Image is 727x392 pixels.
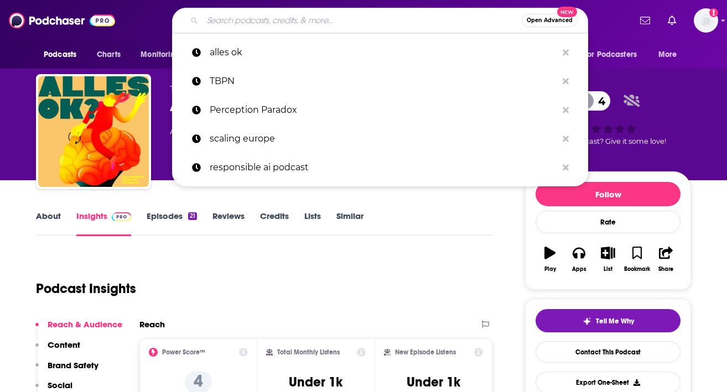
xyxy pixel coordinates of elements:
a: Credits [260,211,289,236]
div: Play [544,266,556,273]
p: alles ok [210,38,557,67]
a: alles ok [172,38,588,67]
div: Apps [572,266,586,273]
p: scaling europe [210,124,557,153]
span: Tell Me Why [596,317,634,326]
p: responsible ai podcast [210,153,557,182]
p: Social [48,380,72,390]
p: Reach & Audience [48,319,122,330]
div: Rate [536,211,681,233]
span: Logged in as allisonstowell [694,8,718,33]
p: TBPN [210,67,557,96]
button: open menu [133,44,194,65]
a: About [36,211,61,236]
img: Podchaser - Follow, Share and Rate Podcasts [9,10,115,31]
a: Similar [336,211,364,236]
h3: Under 1k [289,374,342,390]
div: Bookmark [624,266,650,273]
span: 4 [587,91,611,111]
button: List [594,239,622,279]
button: Follow [536,182,681,206]
div: 21 [188,212,197,220]
span: The 48forward Studios [170,84,276,95]
a: Perception Paradox [172,96,588,124]
h3: Under 1k [407,374,460,390]
img: tell me why sparkle [583,317,591,326]
a: Episodes21 [147,211,197,236]
h1: Podcast Insights [36,280,136,297]
span: Good podcast? Give it some love! [550,137,666,145]
div: A weekly podcast [170,125,392,138]
h2: Total Monthly Listens [277,348,340,356]
button: Bookmark [622,239,651,279]
a: Show notifications dropdown [636,11,655,30]
span: Podcasts [44,47,76,62]
button: open menu [577,44,653,65]
img: Podchaser Pro [112,212,131,221]
span: Monitoring [141,47,180,62]
h2: Power Score™ [162,348,205,356]
p: Brand Safety [48,360,98,370]
a: scaling europe [172,124,588,153]
button: Brand Safety [35,360,98,380]
p: Content [48,339,80,350]
span: New [557,7,577,17]
button: open menu [36,44,91,65]
img: User Profile [694,8,718,33]
svg: Add a profile image [709,8,718,17]
input: Search podcasts, credits, & more... [202,12,522,29]
a: InsightsPodchaser Pro [76,211,131,236]
button: Reach & Audience [35,319,122,339]
a: Lists [304,211,321,236]
div: Search podcasts, credits, & more... [172,8,588,33]
button: Open AdvancedNew [522,14,578,27]
button: Play [536,239,564,279]
a: Reviews [212,211,245,236]
button: Share [652,239,681,279]
div: List [604,266,612,273]
a: Show notifications dropdown [663,11,681,30]
div: 4Good podcast? Give it some love! [525,84,691,153]
div: Share [658,266,673,273]
img: Alles ok? [38,76,149,187]
a: Charts [90,44,127,65]
a: TBPN [172,67,588,96]
a: 4 [576,91,611,111]
h2: New Episode Listens [395,348,456,356]
button: open menu [651,44,691,65]
a: Contact This Podcast [536,341,681,363]
span: More [658,47,677,62]
a: responsible ai podcast [172,153,588,182]
button: Content [35,339,80,360]
h2: Reach [139,319,165,330]
button: Apps [564,239,593,279]
p: Perception Paradox [210,96,557,124]
span: Open Advanced [527,18,573,23]
span: Charts [97,47,121,62]
button: Show profile menu [694,8,718,33]
button: tell me why sparkleTell Me Why [536,309,681,332]
span: For Podcasters [584,47,637,62]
